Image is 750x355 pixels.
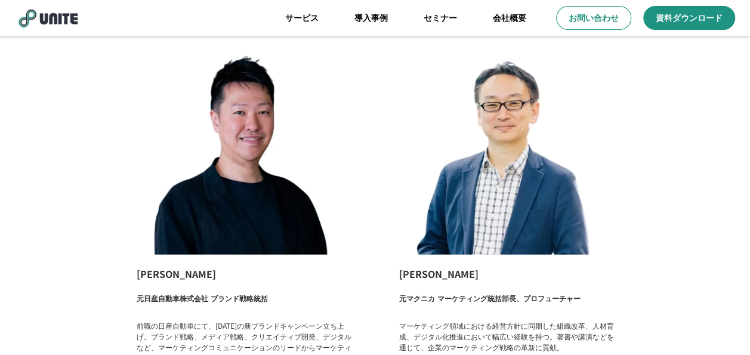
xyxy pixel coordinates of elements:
a: お問い合わせ [556,6,631,30]
p: [PERSON_NAME] [137,267,351,281]
p: 資料ダウンロード [656,12,723,24]
p: マーケティング領域における経営方針に同期した組織改革、人材育成、デジタル化推進において幅広い経験を持つ。著書や講演などを通じて、企業のマーケティング戦略の革新に貢献。 [399,320,614,353]
iframe: Chat Widget [690,298,750,355]
div: チャットウィジェット [690,298,750,355]
p: [PERSON_NAME] [399,267,614,281]
p: お問い合わせ [569,12,619,24]
a: 資料ダウンロード [643,6,735,30]
p: 元日産自動車株式会社 ブランド戦略統括 [137,293,268,308]
p: 元マクニカ マーケティング統括部長、プロフューチャー [399,293,581,308]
